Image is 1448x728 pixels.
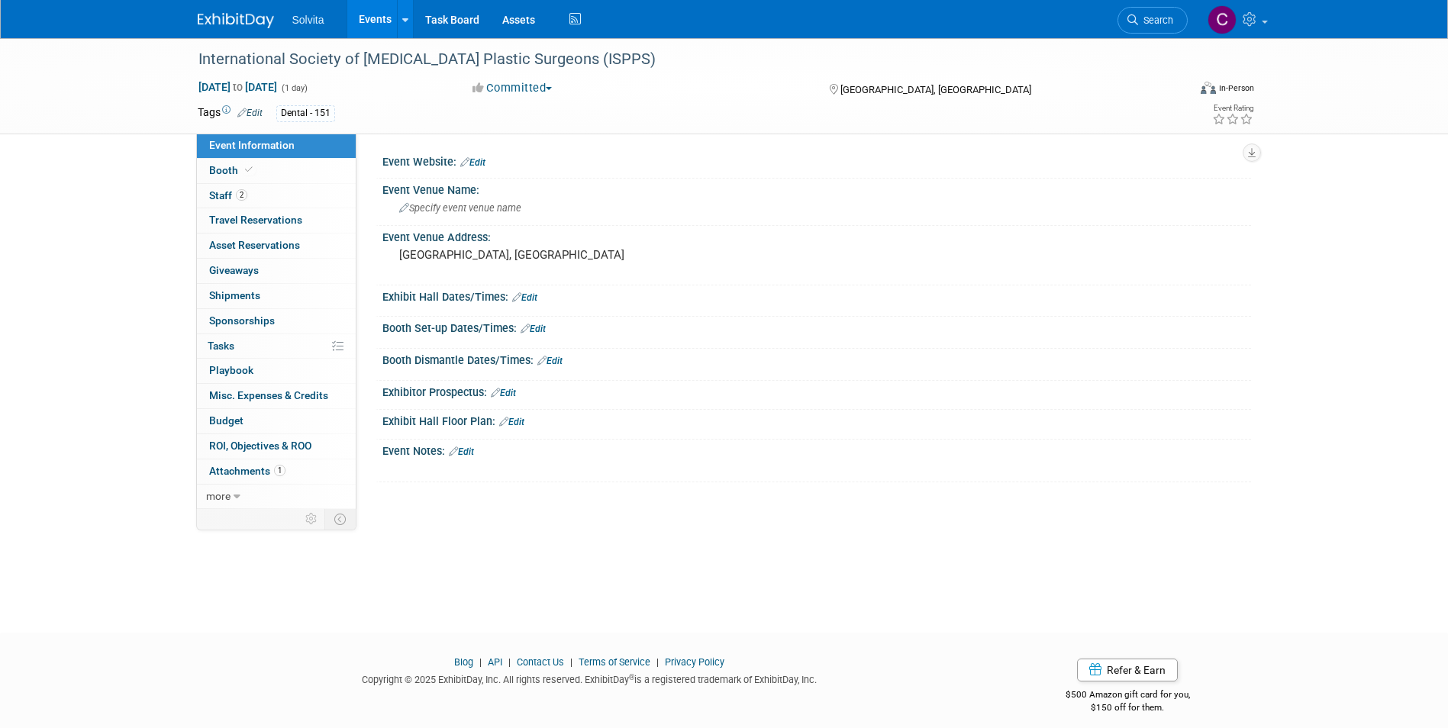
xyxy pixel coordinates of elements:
a: Shipments [197,284,356,308]
a: API [488,656,502,668]
span: Attachments [209,465,285,477]
span: Tasks [208,340,234,352]
a: Booth [197,159,356,183]
span: more [206,490,231,502]
span: Sponsorships [209,314,275,327]
a: Travel Reservations [197,208,356,233]
div: Booth Dismantle Dates/Times: [382,349,1251,369]
span: Solvita [292,14,324,26]
a: Budget [197,409,356,433]
a: Edit [460,157,485,168]
span: Playbook [209,364,253,376]
span: Giveaways [209,264,259,276]
a: Asset Reservations [197,234,356,258]
div: Copyright © 2025 ExhibitDay, Inc. All rights reserved. ExhibitDay is a registered trademark of Ex... [198,669,982,687]
span: Shipments [209,289,260,301]
div: Event Format [1098,79,1255,102]
span: to [231,81,245,93]
a: Edit [499,417,524,427]
span: Asset Reservations [209,239,300,251]
span: Misc. Expenses & Credits [209,389,328,401]
a: Sponsorships [197,309,356,333]
span: ROI, Objectives & ROO [209,440,311,452]
a: Privacy Policy [665,656,724,668]
img: ExhibitDay [198,13,274,28]
a: Playbook [197,359,356,383]
div: $150 off for them. [1005,701,1251,714]
span: 2 [236,189,247,201]
a: Contact Us [517,656,564,668]
a: more [197,485,356,509]
div: Event Notes: [382,440,1251,459]
span: Event Information [209,139,295,151]
div: Event Venue Address: [382,226,1251,245]
img: Cindy Miller [1208,5,1237,34]
div: Exhibit Hall Dates/Times: [382,285,1251,305]
div: $500 Amazon gift card for you, [1005,678,1251,714]
a: Terms of Service [579,656,650,668]
td: Personalize Event Tab Strip [298,509,325,529]
a: Attachments1 [197,459,356,484]
span: | [653,656,663,668]
div: Booth Set-up Dates/Times: [382,317,1251,337]
a: Blog [454,656,473,668]
div: Event Venue Name: [382,179,1251,198]
button: Committed [467,80,558,96]
span: 1 [274,465,285,476]
a: Edit [237,108,263,118]
span: Booth [209,164,256,176]
div: Event Rating [1212,105,1253,112]
div: International Society of [MEDICAL_DATA] Plastic Surgeons (ISPPS) [193,46,1165,73]
a: Search [1117,7,1188,34]
sup: ® [629,673,634,681]
span: Specify event venue name [399,202,521,214]
div: Event Website: [382,150,1251,170]
span: | [505,656,514,668]
a: Staff2 [197,184,356,208]
span: [GEOGRAPHIC_DATA], [GEOGRAPHIC_DATA] [840,84,1031,95]
a: ROI, Objectives & ROO [197,434,356,459]
a: Edit [537,356,563,366]
div: Exhibitor Prospectus: [382,381,1251,401]
span: [DATE] [DATE] [198,80,278,94]
a: Edit [449,446,474,457]
a: Edit [512,292,537,303]
span: Budget [209,414,243,427]
pre: [GEOGRAPHIC_DATA], [GEOGRAPHIC_DATA] [399,248,727,262]
span: | [566,656,576,668]
a: Event Information [197,134,356,158]
span: Staff [209,189,247,201]
a: Edit [491,388,516,398]
td: Tags [198,105,263,122]
a: Misc. Expenses & Credits [197,384,356,408]
a: Edit [521,324,546,334]
img: Format-Inperson.png [1201,82,1216,94]
span: | [476,656,485,668]
a: Refer & Earn [1077,659,1178,681]
a: Tasks [197,334,356,359]
div: Exhibit Hall Floor Plan: [382,410,1251,430]
span: Travel Reservations [209,214,302,226]
div: In-Person [1218,82,1254,94]
td: Toggle Event Tabs [324,509,356,529]
span: (1 day) [280,83,308,93]
i: Booth reservation complete [245,166,253,174]
span: Search [1138,14,1173,26]
a: Giveaways [197,259,356,283]
div: Dental - 151 [276,105,335,121]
